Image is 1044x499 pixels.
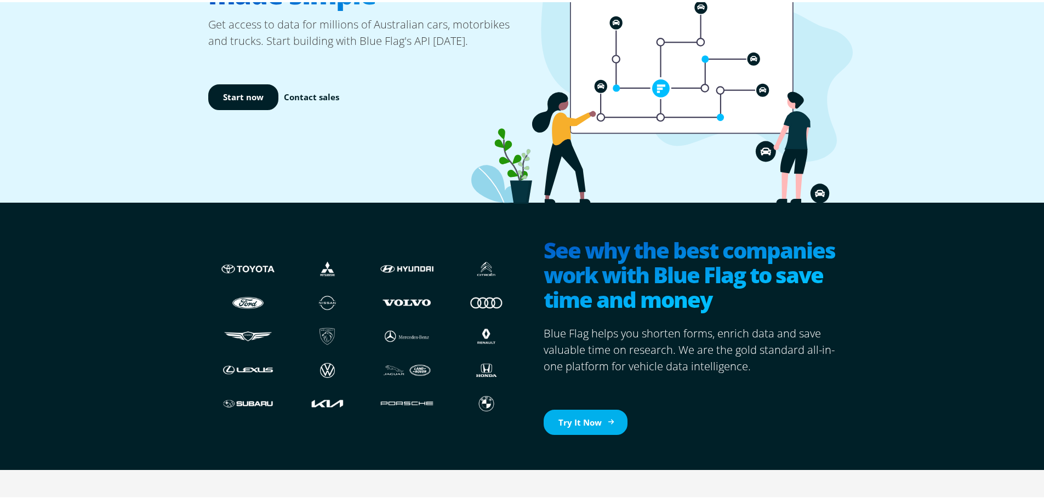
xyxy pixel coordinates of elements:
img: Toyota logo [219,256,277,277]
img: Ford logo [219,290,277,311]
img: Renault logo [458,324,515,345]
img: Mercedes logo [378,324,436,345]
img: Genesis logo [219,324,277,345]
img: Subaru logo [219,391,277,412]
img: Porshce logo [378,391,436,412]
a: Start now [208,82,278,108]
a: Try It Now [544,408,627,433]
img: Citroen logo [458,256,515,277]
img: Peugeot logo [299,324,356,345]
img: Kia logo [299,391,356,412]
p: Get access to data for millions of Australian cars, motorbikes and trucks. Start building with Bl... [208,14,526,47]
a: Contact sales [284,89,339,101]
p: Blue Flag helps you shorten forms, enrich data and save valuable time on research. We are the gol... [544,323,844,372]
img: Mistubishi logo [299,256,356,277]
img: Volvo logo [378,290,436,311]
img: Audi logo [458,290,515,311]
img: Volkswagen logo [299,358,356,378]
img: Hyundai logo [378,256,436,277]
h2: See why the best companies work with Blue Flag to save time and money [544,236,844,312]
img: Honda logo [458,358,515,378]
img: Nissan logo [299,290,356,311]
img: JLR logo [378,358,436,378]
img: BMW logo [458,391,515,412]
img: Lexus logo [219,358,277,378]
